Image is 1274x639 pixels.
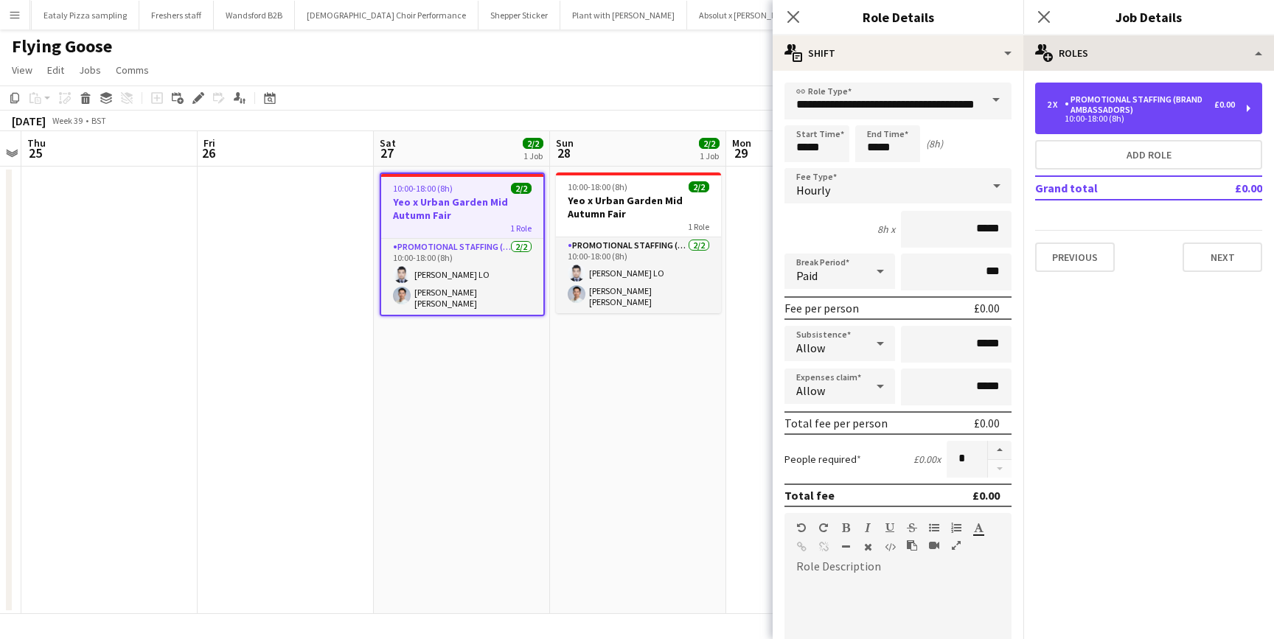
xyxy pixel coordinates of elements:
button: Eataly Pizza sampling [32,1,139,29]
div: (8h) [926,137,943,150]
button: Ordered List [951,522,961,534]
div: 10:00-18:00 (8h) [1047,115,1235,122]
span: 10:00-18:00 (8h) [568,181,627,192]
h3: Yeo x Urban Garden Mid Autumn Fair [556,194,721,220]
td: £0.00 [1192,176,1262,200]
button: Horizontal Line [840,541,851,553]
div: 1 Job [523,150,543,161]
span: 29 [730,144,751,161]
a: View [6,60,38,80]
button: Plant with [PERSON_NAME] [560,1,687,29]
button: Paste as plain text [907,540,917,551]
span: Sat [380,136,396,150]
span: Allow [796,341,825,355]
button: Increase [988,441,1012,460]
button: Undo [796,522,807,534]
button: Bold [840,522,851,534]
h3: Yeo x Urban Garden Mid Autumn Fair [381,195,543,222]
button: Freshers staff [139,1,214,29]
h3: Role Details [773,7,1023,27]
div: £0.00 [972,488,1000,503]
span: 1 Role [510,223,532,234]
div: 1 Job [700,150,719,161]
app-job-card: 10:00-18:00 (8h)2/2Yeo x Urban Garden Mid Autumn Fair1 RolePromotional Staffing (Brand Ambassador... [556,172,721,313]
span: 25 [25,144,46,161]
div: £0.00 [974,416,1000,430]
span: Paid [796,268,818,283]
span: Allow [796,383,825,398]
div: £0.00 [974,301,1000,315]
div: [DATE] [12,114,46,128]
label: People required [784,453,861,466]
div: Total fee [784,488,835,503]
span: Jobs [79,63,101,77]
button: Absolut x [PERSON_NAME] [687,1,809,29]
span: Fri [203,136,215,150]
span: Sun [556,136,574,150]
button: Shepper Sticker [478,1,560,29]
div: BST [91,115,106,126]
span: Comms [116,63,149,77]
button: HTML Code [885,541,895,553]
a: Jobs [73,60,107,80]
button: Fullscreen [951,540,961,551]
span: 26 [201,144,215,161]
button: Italic [863,522,873,534]
div: Fee per person [784,301,859,315]
span: 2/2 [523,138,543,149]
button: [DEMOGRAPHIC_DATA] Choir Performance [295,1,478,29]
button: Strikethrough [907,522,917,534]
a: Edit [41,60,70,80]
td: Grand total [1035,176,1192,200]
span: Hourly [796,183,830,198]
button: Insert video [929,540,939,551]
div: £0.00 [1214,99,1235,110]
h1: Flying Goose [12,35,112,57]
span: 27 [377,144,396,161]
span: 28 [554,144,574,161]
button: Add role [1035,140,1262,170]
div: 8h x [877,223,895,236]
div: Shift [773,35,1023,71]
button: Text Color [973,522,984,534]
span: 2/2 [511,183,532,194]
button: Underline [885,522,895,534]
span: Edit [47,63,64,77]
span: Mon [732,136,751,150]
div: Promotional Staffing (Brand Ambassadors) [1065,94,1214,115]
app-job-card: 10:00-18:00 (8h)2/2Yeo x Urban Garden Mid Autumn Fair1 RolePromotional Staffing (Brand Ambassador... [380,172,545,316]
button: Next [1183,242,1262,272]
button: Previous [1035,242,1115,272]
div: 2 x [1047,99,1065,110]
span: Thu [27,136,46,150]
span: 10:00-18:00 (8h) [393,183,453,194]
span: 2/2 [689,181,709,192]
span: View [12,63,32,77]
h3: Job Details [1023,7,1274,27]
a: Comms [110,60,155,80]
button: Wandsford B2B [214,1,295,29]
app-card-role: Promotional Staffing (Brand Ambassadors)2/210:00-18:00 (8h)[PERSON_NAME] LO[PERSON_NAME] [PERSON_... [381,239,543,315]
button: Clear Formatting [863,541,873,553]
div: Roles [1023,35,1274,71]
div: £0.00 x [913,453,941,466]
button: Redo [818,522,829,534]
span: 2/2 [699,138,720,149]
span: 1 Role [688,221,709,232]
span: Week 39 [49,115,86,126]
button: Unordered List [929,522,939,534]
app-card-role: Promotional Staffing (Brand Ambassadors)2/210:00-18:00 (8h)[PERSON_NAME] LO[PERSON_NAME] [PERSON_... [556,237,721,313]
div: Total fee per person [784,416,888,430]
